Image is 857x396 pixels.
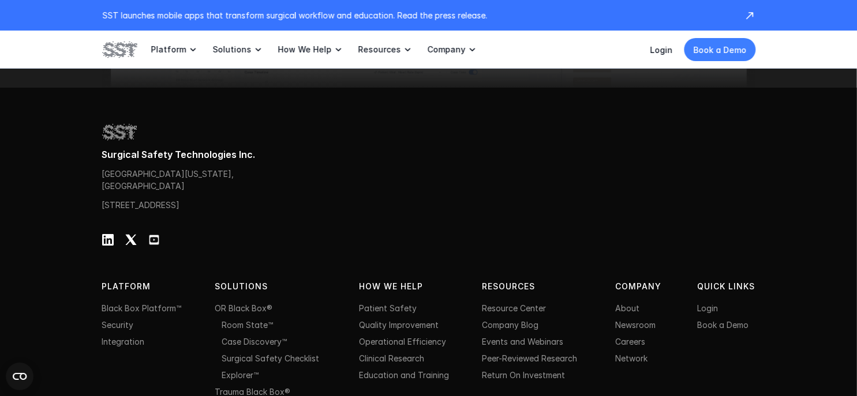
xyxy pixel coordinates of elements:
[615,320,656,330] a: Newsroom
[684,38,755,61] a: Book a Demo
[215,303,272,313] a: OR Black Box®
[222,337,287,346] a: Case Discovery™
[102,320,134,330] a: Security
[650,45,672,55] a: Login
[102,122,137,142] img: SST logo
[102,149,755,161] p: Surgical Safety Technologies Inc.
[482,303,546,313] a: Resource Center
[359,370,449,380] a: Education and Training
[358,44,401,55] p: Resources
[222,353,319,363] a: Surgical Safety Checklist
[482,370,565,380] a: Return On Investment
[482,353,577,363] a: Peer-Reviewed Research
[482,337,563,346] a: Events and Webinars
[102,199,214,211] p: [STREET_ADDRESS]
[148,234,160,246] img: Youtube Logo
[427,44,465,55] p: Company
[615,280,664,293] p: Company
[359,337,446,346] a: Operational Efficiency
[359,320,439,330] a: Quality Improvement
[359,303,417,313] a: Patient Safety
[222,370,259,380] a: Explorer™
[102,168,241,192] p: [GEOGRAPHIC_DATA][US_STATE], [GEOGRAPHIC_DATA]
[102,337,145,346] a: Integration
[615,303,639,313] a: About
[102,9,732,21] p: SST launches mobile apps that transform surgical workflow and education. Read the press release.
[615,353,648,363] a: Network
[359,280,431,293] p: HOW WE HELP
[697,303,718,313] a: Login
[102,40,137,59] img: SST logo
[151,44,186,55] p: Platform
[278,44,331,55] p: How We Help
[212,44,251,55] p: Solutions
[482,280,582,293] p: Resources
[615,337,645,346] a: Careers
[359,353,424,363] a: Clinical Research
[102,280,174,293] p: PLATFORM
[697,280,755,293] p: QUICK LINKS
[222,320,273,330] a: Room State™
[102,303,182,313] a: Black Box Platform™
[215,280,289,293] p: Solutions
[151,31,199,69] a: Platform
[697,320,749,330] a: Book a Demo
[693,44,746,56] p: Book a Demo
[6,363,33,390] button: Open CMP widget
[482,320,538,330] a: Company Blog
